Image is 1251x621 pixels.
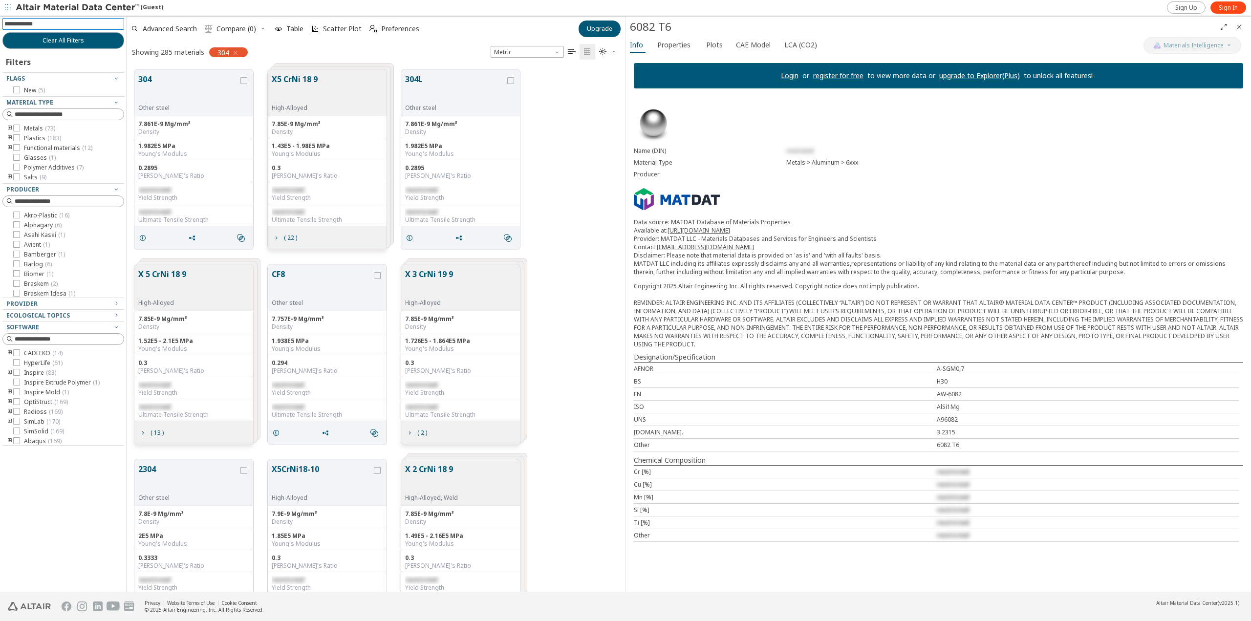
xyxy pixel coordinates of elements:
[634,171,786,178] div: Producer
[6,173,13,181] i: toogle group
[784,37,817,53] span: LCA (CO2)
[6,437,13,445] i: toogle group
[82,144,92,152] span: ( 12 )
[405,584,516,592] div: Yield Strength
[167,600,215,606] a: Website Terms of Use
[6,125,13,132] i: toogle group
[272,142,383,150] div: 1.43E5 - 1.98E5 MPa
[937,506,969,514] span: restricted
[405,299,453,307] div: High-Alloyed
[668,226,730,235] a: [URL][DOMAIN_NAME]
[405,576,437,584] span: restricted
[58,250,65,258] span: ( 1 )
[272,104,318,112] div: High-Alloyed
[6,311,70,320] span: Ecological Topics
[937,403,1240,411] div: AlSi1Mg
[405,367,516,375] div: [PERSON_NAME]'s Ratio
[491,46,564,58] div: Unit System
[16,3,163,13] div: (Guest)
[24,369,56,377] span: Inspire
[24,408,63,416] span: Radioss
[405,128,516,136] div: Density
[272,554,383,562] div: 0.3
[405,532,516,540] div: 1.49E5 - 2.16E5 MPa
[595,44,621,60] button: Theme
[1164,42,1224,49] span: Materials Intelligence
[221,600,257,606] a: Cookie Consent
[143,25,197,32] span: Advanced Search
[138,164,249,172] div: 0.2895
[2,32,124,49] button: Clear All Filters
[272,359,383,367] div: 0.294
[138,208,171,216] span: restricted
[272,576,304,584] span: restricted
[405,411,516,419] div: Ultimate Tensile Strength
[272,584,383,592] div: Yield Strength
[405,518,516,526] div: Density
[405,381,437,389] span: restricted
[24,86,45,94] span: New
[6,418,13,426] i: toogle group
[568,48,576,56] i: 
[405,554,516,562] div: 0.3
[405,120,516,128] div: 7.861E-9 Mg/mm³
[138,299,186,307] div: High-Alloyed
[284,235,297,241] span: ( 22 )
[52,349,63,357] span: ( 14 )
[417,430,427,436] span: ( 2 )
[634,390,937,398] div: EN
[272,186,304,194] span: restricted
[405,345,516,353] div: Young's Modulus
[272,540,383,548] div: Young's Modulus
[138,576,171,584] span: restricted
[16,3,140,13] img: Altair Material Data Center
[1231,19,1247,35] button: Close
[580,44,595,60] button: Tile View
[634,441,937,449] div: Other
[2,49,36,72] div: Filters
[77,163,84,171] span: ( 7 )
[132,47,204,57] div: Showing 285 materials
[151,430,164,436] span: ( 13 )
[127,62,625,592] div: grid
[272,120,383,128] div: 7.85E-9 Mg/mm³
[381,25,419,32] span: Preferences
[24,349,63,357] span: CADFEKO
[49,407,63,416] span: ( 169 )
[24,221,62,229] span: Alphagary
[405,142,516,150] div: 1.982E5 MPa
[937,531,969,539] span: restricted
[634,282,1243,348] div: Copyright 2025 Altair Engineering Inc. All rights reserved. Copyright notice does not imply publi...
[138,104,238,112] div: Other steel
[405,323,516,331] div: Density
[499,228,520,248] button: Similar search
[736,37,771,53] span: CAE Model
[138,172,249,180] div: [PERSON_NAME]'s Ratio
[937,518,969,527] span: restricted
[272,150,383,158] div: Young's Modulus
[504,234,512,242] i: 
[634,480,937,489] div: Cu [%]
[138,540,249,548] div: Young's Modulus
[138,345,249,353] div: Young's Modulus
[134,423,168,443] button: ( 13 )
[24,154,56,162] span: Glasses
[24,134,61,142] span: Plastics
[405,172,516,180] div: [PERSON_NAME]'s Ratio
[1216,19,1231,35] button: Full Screen
[798,71,813,81] p: or
[657,37,690,53] span: Properties
[24,260,52,268] span: Barlog
[786,159,1243,167] div: Metals > Aluminum > 6xxx
[55,221,62,229] span: ( 6 )
[40,173,46,181] span: ( 9 )
[405,186,437,194] span: restricted
[1143,37,1241,54] button: AI CopilotMaterials Intelligence
[272,172,383,180] div: [PERSON_NAME]'s Ratio
[405,216,516,224] div: Ultimate Tensile Strength
[634,104,673,143] img: Material Type Image
[634,377,937,385] div: BS
[317,423,338,443] button: Share
[405,337,516,345] div: 1.726E5 - 1.864E5 MPa
[405,164,516,172] div: 0.2895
